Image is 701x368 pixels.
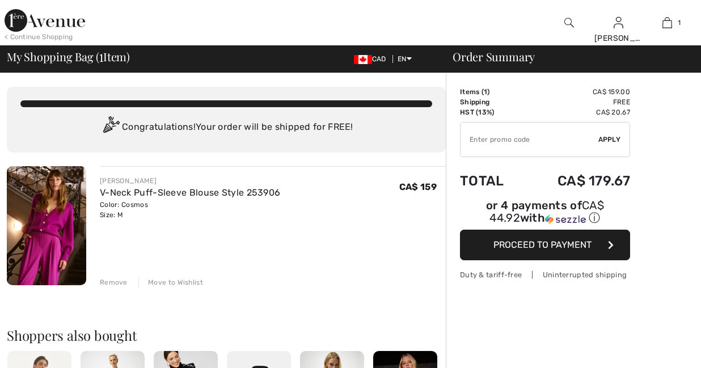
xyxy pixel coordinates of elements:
[524,87,630,97] td: CA$ 159.00
[99,48,103,63] span: 1
[564,16,574,29] img: search the website
[545,214,586,225] img: Sezzle
[460,200,630,226] div: or 4 payments of with
[99,116,122,139] img: Congratulation2.svg
[524,97,630,107] td: Free
[643,16,691,29] a: 1
[460,230,630,260] button: Proceed to Payment
[20,116,432,139] div: Congratulations! Your order will be shipped for FREE!
[460,200,630,230] div: or 4 payments ofCA$ 44.92withSezzle Click to learn more about Sezzle
[460,269,630,280] div: Duty & tariff-free | Uninterrupted shipping
[5,9,85,32] img: 1ère Avenue
[461,122,598,156] input: Promo code
[399,181,437,192] span: CA$ 159
[398,55,412,63] span: EN
[354,55,391,63] span: CAD
[484,88,487,96] span: 1
[100,176,280,186] div: [PERSON_NAME]
[7,51,130,62] span: My Shopping Bag ( Item)
[460,97,524,107] td: Shipping
[524,162,630,200] td: CA$ 179.67
[594,32,643,44] div: [PERSON_NAME]
[100,187,280,198] a: V-Neck Puff-Sleeve Blouse Style 253906
[678,18,681,28] span: 1
[138,277,203,287] div: Move to Wishlist
[662,16,672,29] img: My Bag
[598,134,621,145] span: Apply
[7,166,86,285] img: V-Neck Puff-Sleeve Blouse Style 253906
[493,239,592,250] span: Proceed to Payment
[614,16,623,29] img: My Info
[354,55,372,64] img: Canadian Dollar
[5,32,73,42] div: < Continue Shopping
[460,162,524,200] td: Total
[439,51,694,62] div: Order Summary
[460,107,524,117] td: HST (13%)
[7,328,446,342] h2: Shoppers also bought
[100,277,128,287] div: Remove
[460,87,524,97] td: Items ( )
[100,200,280,220] div: Color: Cosmos Size: M
[614,17,623,28] a: Sign In
[489,198,604,225] span: CA$ 44.92
[524,107,630,117] td: CA$ 20.67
